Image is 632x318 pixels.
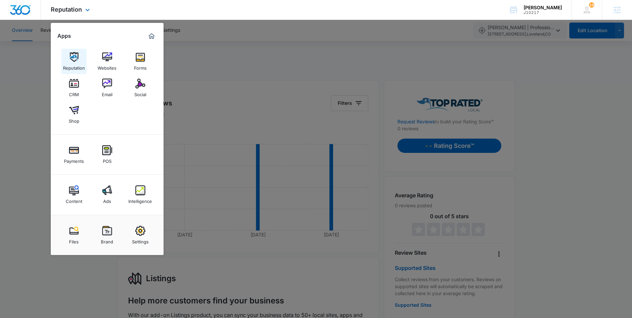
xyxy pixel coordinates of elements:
[95,223,120,248] a: Brand
[589,2,594,8] span: 19
[128,49,153,74] a: Forms
[66,195,82,204] div: Content
[95,75,120,100] a: Email
[128,223,153,248] a: Settings
[98,62,116,71] div: Websites
[61,223,87,248] a: Files
[69,89,79,97] div: CRM
[95,182,120,207] a: Ads
[61,142,87,167] a: Payments
[128,182,153,207] a: Intelligence
[128,75,153,100] a: Social
[103,195,111,204] div: Ads
[524,10,562,15] div: account id
[57,33,71,39] h2: Apps
[524,5,562,10] div: account name
[61,102,87,127] a: Shop
[64,155,84,164] div: Payments
[101,236,113,244] div: Brand
[63,62,85,71] div: Reputation
[51,6,82,13] span: Reputation
[132,236,149,244] div: Settings
[69,236,79,244] div: Files
[589,2,594,8] div: notifications count
[69,115,79,124] div: Shop
[95,49,120,74] a: Websites
[61,182,87,207] a: Content
[146,31,157,41] a: Marketing 360® Dashboard
[61,49,87,74] a: Reputation
[128,195,152,204] div: Intelligence
[95,142,120,167] a: POS
[102,89,112,97] div: Email
[61,75,87,100] a: CRM
[103,155,111,164] div: POS
[134,89,146,97] div: Social
[134,62,147,71] div: Forms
